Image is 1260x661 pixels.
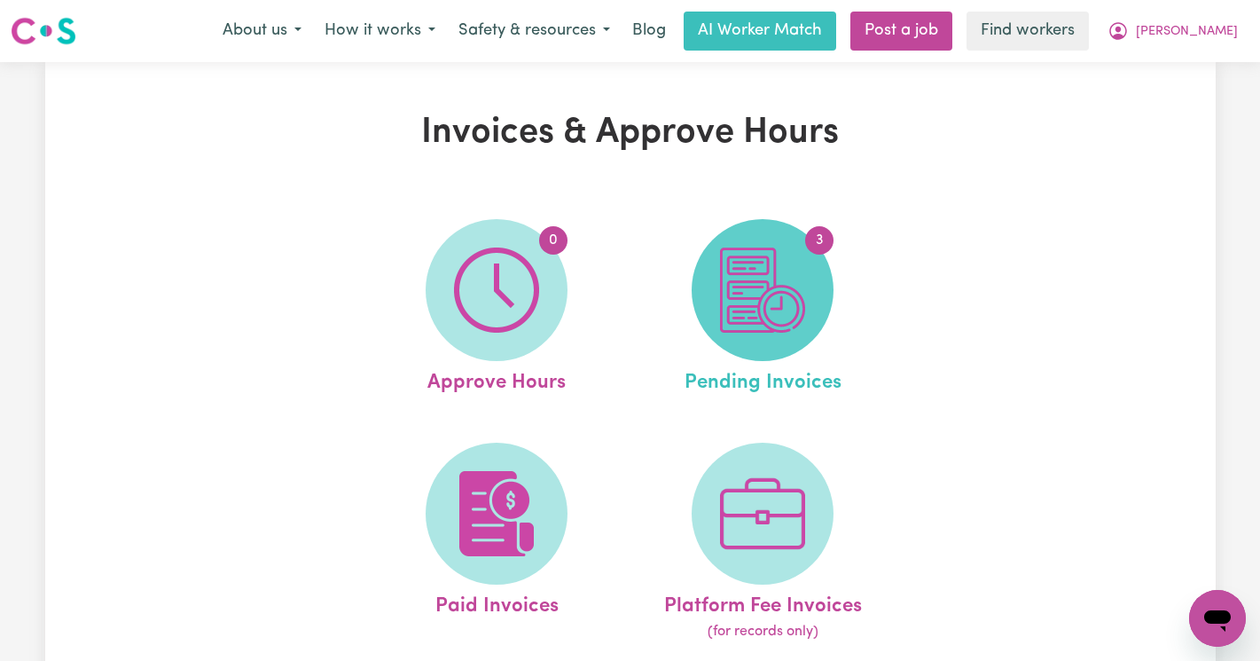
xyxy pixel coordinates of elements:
button: Safety & resources [447,12,622,50]
span: Paid Invoices [435,585,559,622]
iframe: Button to launch messaging window [1189,590,1246,647]
a: Approve Hours [369,219,624,398]
h1: Invoices & Approve Hours [251,112,1010,154]
a: Careseekers logo [11,11,76,51]
a: Blog [622,12,677,51]
button: My Account [1096,12,1249,50]
button: How it works [313,12,447,50]
span: 3 [805,226,833,255]
a: Platform Fee Invoices(for records only) [635,443,890,643]
a: Pending Invoices [635,219,890,398]
span: (for records only) [708,621,818,642]
span: Approve Hours [427,361,566,398]
img: Careseekers logo [11,15,76,47]
span: Pending Invoices [685,361,841,398]
button: About us [211,12,313,50]
a: Find workers [967,12,1089,51]
a: AI Worker Match [684,12,836,51]
span: 0 [539,226,567,255]
span: [PERSON_NAME] [1136,22,1238,42]
a: Paid Invoices [369,443,624,643]
a: Post a job [850,12,952,51]
span: Platform Fee Invoices [664,585,862,622]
